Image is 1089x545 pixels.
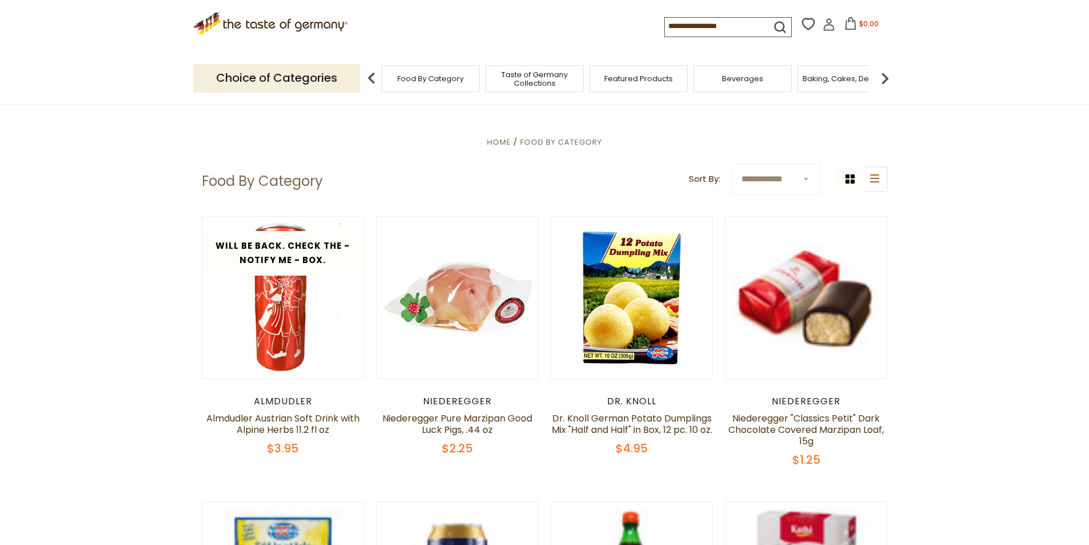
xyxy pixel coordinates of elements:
[689,172,720,186] label: Sort By:
[267,440,298,456] span: $3.95
[837,17,886,34] button: $0.00
[202,173,323,190] h1: Food By Category
[206,412,360,436] a: Almdudler Austrian Soft Drink with Alpine Herbs 11.2 fl oz
[551,217,713,379] img: Dr. Knoll German Potato Dumplings Mix "Half and Half" in Box, 12 pc. 10 oz.
[193,64,360,92] p: Choice of Categories
[489,70,580,87] a: Taste of Germany Collections
[552,412,712,436] a: Dr. Knoll German Potato Dumplings Mix "Half and Half" in Box, 12 pc. 10 oz.
[487,137,511,148] a: Home
[360,67,383,90] img: previous arrow
[202,217,364,379] img: Almdudler Austrian Soft Drink with Alpine Herbs 11.2 fl oz
[376,396,539,407] div: Niederegger
[859,19,879,29] span: $0.00
[722,74,763,83] a: Beverages
[551,396,713,407] div: Dr. Knoll
[728,412,884,448] a: Niederegger "Classics Petit" Dark Chocolate Covered Marzipan Loaf, 15g
[792,452,820,468] span: $1.25
[442,440,473,456] span: $2.25
[803,74,891,83] a: Baking, Cakes, Desserts
[202,396,365,407] div: Almdudler
[604,74,673,83] a: Featured Products
[397,74,464,83] a: Food By Category
[520,137,602,148] a: Food By Category
[873,67,896,90] img: next arrow
[382,412,532,436] a: Niederegger Pure Marzipan Good Luck Pigs, .44 oz
[377,217,538,379] img: Niederegger Pure Marzipan Good Luck Pigs, .44 oz
[616,440,648,456] span: $4.95
[725,396,888,407] div: Niederegger
[725,237,887,358] img: Niederegger "Classics Petit" Dark Chocolate Covered Marzipan Loaf, 15g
